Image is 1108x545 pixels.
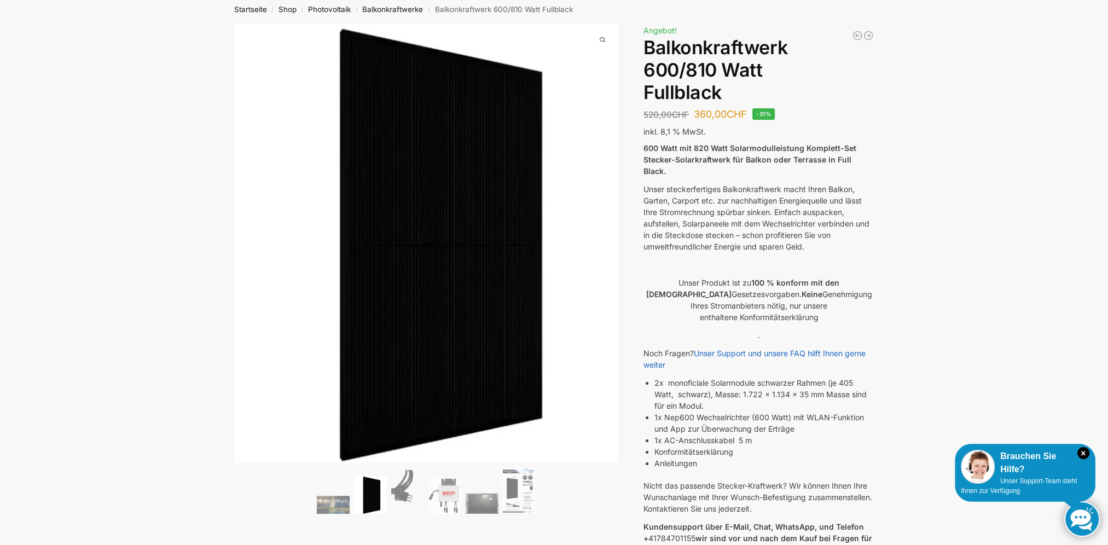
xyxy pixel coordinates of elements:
[752,108,775,120] span: -31%
[391,470,424,514] img: Anschlusskabel-3meter_schweizer-stecker
[279,5,297,14] a: Shop
[863,30,874,41] a: Balkonkraftwerk 405/600 Watt erweiterbar
[428,478,461,514] img: NEP 800 Drosselbar auf 600 Watt
[297,5,308,14] span: /
[654,457,874,469] li: Anleitungen
[654,446,874,457] li: Konformitätserklärung
[643,37,874,103] h1: Balkonkraftwerk 600/810 Watt Fullblack
[643,522,864,543] strong: Kundensupport über E-Mail, Chat, WhatsApp, und Telefon +
[852,30,863,41] a: Balkonkraftwerk 445/600 Watt Bificial
[234,5,267,14] a: Startseite
[643,127,706,136] span: inkl. 8,1 % MwSt.
[643,277,874,323] p: Unser Produkt ist zu Gesetzesvorgaben. Genehmigung Ihres Stromanbieters nötig, nur unsere enthalt...
[351,5,362,14] span: /
[643,349,866,369] a: Unser Support und unsere FAQ hilft Ihnen gerne weiter
[267,5,279,14] span: /
[643,26,677,35] span: Angebot!
[354,476,387,514] img: TommaTech Vorderseite
[643,480,874,514] p: Nicht das passende Stecker-Kraftwerk? Wir können Ihnen Ihre Wunschanlage mit Ihrer Wunsch-Befesti...
[618,24,1002,535] img: Balkonkraftwerk 600/810 Watt Fullblack 5
[672,109,689,120] span: CHF
[308,5,351,14] a: Photovoltaik
[362,5,423,14] a: Balkonkraftwerke
[503,467,536,514] img: Balkonkraftwerk 600/810 Watt Fullblack – Bild 6
[643,109,689,120] bdi: 520,00
[643,183,874,252] p: Unser steckerfertiges Balkonkraftwerk macht Ihren Balkon, Garten, Carport etc. zur nachhaltigen E...
[961,450,1089,476] div: Brauchen Sie Hilfe?
[654,377,874,411] li: 2x monoficiale Solarmodule schwarzer Rahmen (je 405 Watt, schwarz), Masse: 1.722 x 1.134 x 35 mm ...
[654,434,874,446] li: 1x AC-Anschlusskabel 5 m
[643,329,874,341] p: .
[694,108,747,120] bdi: 360,00
[654,411,874,434] li: 1x Nep600 Wechselrichter (600 Watt) mit WLAN-Funktion und App zur Überwachung der Erträge
[646,278,839,299] strong: 100 % konform mit den [DEMOGRAPHIC_DATA]
[466,493,498,514] img: Balkonkraftwerk 600/810 Watt Fullblack – Bild 5
[643,143,856,176] strong: 600 Watt mit 820 Watt Solarmodulleistung Komplett-Set Stecker-Solarkraftwerk für Balkon oder Terr...
[961,450,995,484] img: Customer service
[727,108,747,120] span: CHF
[643,347,874,370] p: Noch Fragen?
[961,477,1077,495] span: Unser Support-Team steht Ihnen zur Verfügung
[1077,447,1089,459] i: Schließen
[317,496,350,514] img: 2 Balkonkraftwerke
[801,289,822,299] strong: Keine
[423,5,434,14] span: /
[234,24,618,463] img: Balkonkraftwerk 600/810 Watt Fullblack 3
